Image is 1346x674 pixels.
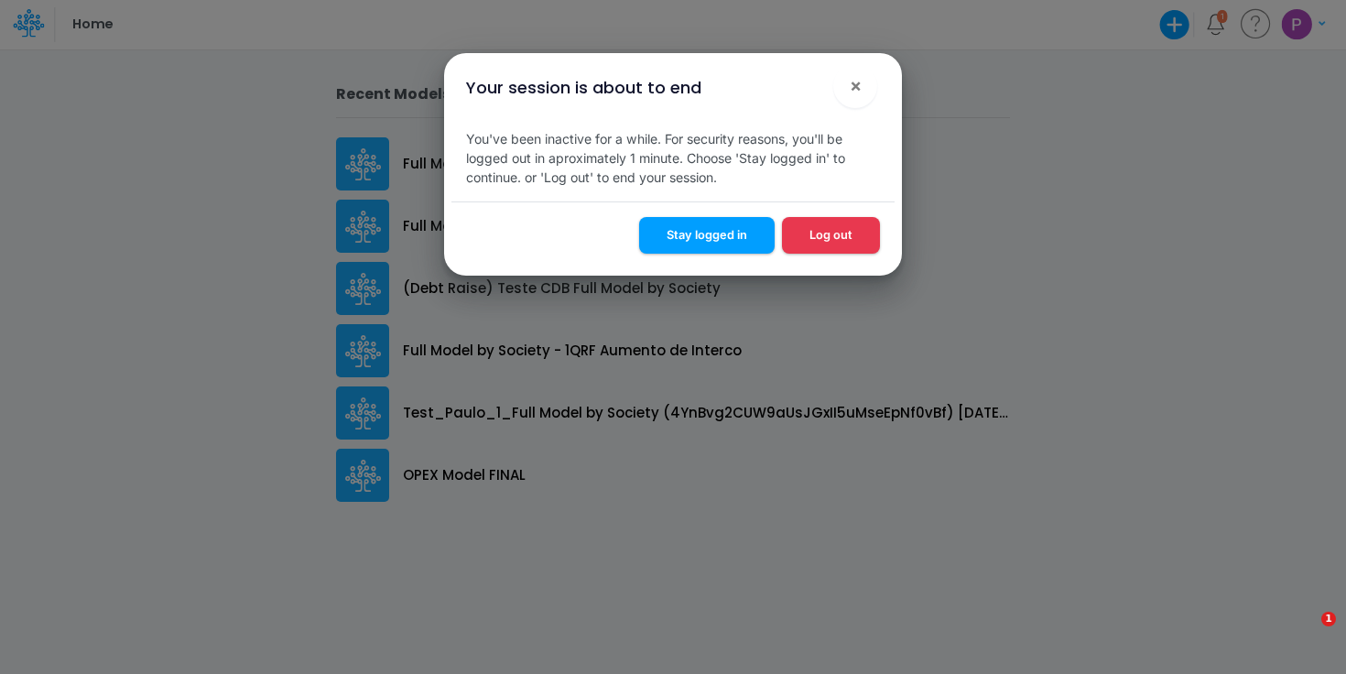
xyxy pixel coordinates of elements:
[1321,612,1336,626] span: 1
[1284,612,1328,656] iframe: Intercom live chat
[782,217,880,253] button: Log out
[639,217,775,253] button: Stay logged in
[850,74,862,96] span: ×
[833,64,877,108] button: Close
[451,114,895,201] div: You've been inactive for a while. For security reasons, you'll be logged out in aproximately 1 mi...
[466,75,701,100] div: Your session is about to end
